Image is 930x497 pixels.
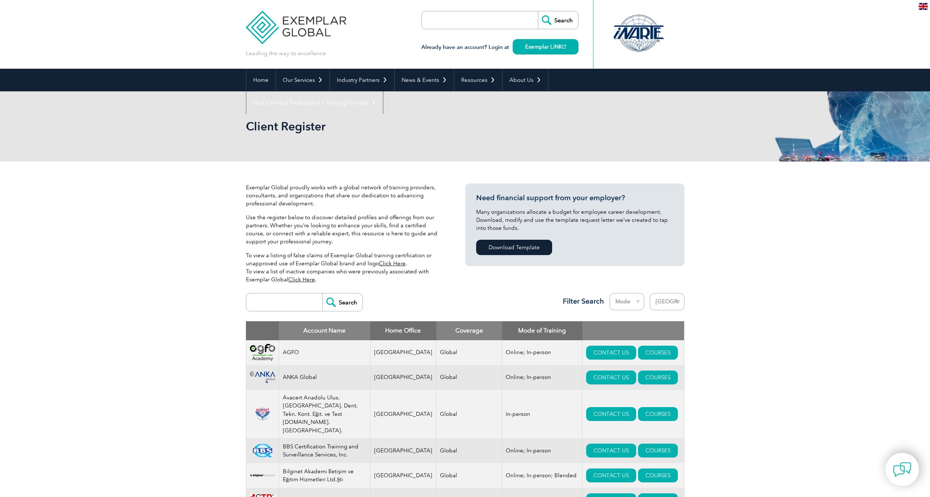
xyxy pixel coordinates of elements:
td: [GEOGRAPHIC_DATA] [370,390,436,439]
td: Online; In-person [502,340,582,365]
td: Bilginet Akademi İletişim ve Eğitim Hizmetleri Ltd.Şti [279,463,370,488]
td: BBS Certification Training and Surveillance Services, Inc. [279,438,370,463]
a: CONTACT US [586,346,636,360]
img: c09c33f4-f3a0-ea11-a812-000d3ae11abd-logo.png [250,371,275,383]
img: contact-chat.png [893,460,911,479]
td: In-person [502,390,582,439]
td: Online; In-person; Blended [502,463,582,488]
input: Search [322,293,362,311]
a: COURSES [638,346,678,360]
img: 815efeab-5b6f-eb11-a812-00224815377e-logo.png [250,407,275,421]
th: Mode of Training: activate to sort column ascending [502,321,582,340]
a: CONTACT US [586,407,636,421]
a: About Us [502,69,548,91]
img: 2d900779-188b-ea11-a811-000d3ae11abd-logo.png [250,344,275,361]
td: [GEOGRAPHIC_DATA] [370,463,436,488]
a: News & Events [395,69,454,91]
td: Global [436,365,502,390]
img: en [919,3,928,10]
a: Download Template [476,240,552,255]
p: To view a listing of false claims of Exemplar Global training certification or unapproved use of ... [246,251,443,284]
a: CONTACT US [586,468,636,482]
td: Global [436,340,502,365]
th: Account Name: activate to sort column descending [279,321,370,340]
a: Our Services [276,69,330,91]
td: [GEOGRAPHIC_DATA] [370,365,436,390]
a: CONTACT US [586,444,636,458]
td: [GEOGRAPHIC_DATA] [370,438,436,463]
td: Online; In-person [502,438,582,463]
a: COURSES [638,371,678,384]
h2: Client Register [246,121,553,132]
td: Avacert Anadolu Ulus. [GEOGRAPHIC_DATA]. Dent. Tekn. Kont. Eğit. ve Test [DOMAIN_NAME]. [GEOGRAPH... [279,390,370,439]
a: Resources [454,69,502,91]
a: Industry Partners [330,69,394,91]
a: Exemplar LINK [513,39,578,54]
td: AGFO [279,340,370,365]
img: open_square.png [562,45,566,49]
img: 81a8cf56-15af-ea11-a812-000d3a79722d-logo.png [250,444,275,458]
a: COURSES [638,468,678,482]
td: [GEOGRAPHIC_DATA] [370,340,436,365]
p: Many organizations allocate a budget for employee career development. Download, modify and use th... [476,208,673,232]
td: ANKA Global [279,365,370,390]
th: : activate to sort column ascending [582,321,684,340]
a: Click Here [288,276,315,283]
th: Coverage: activate to sort column ascending [436,321,502,340]
a: COURSES [638,407,678,421]
h3: Already have an account? Login at [421,43,578,52]
td: Global [436,390,502,439]
h3: Filter Search [558,297,604,306]
img: a1985bb7-a6fe-eb11-94ef-002248181dbe-logo.png [250,468,275,482]
td: Online; In-person [502,365,582,390]
a: Find Certified Professional / Training Provider [246,91,383,114]
th: Home Office: activate to sort column ascending [370,321,436,340]
td: Global [436,463,502,488]
a: Click Here [379,260,406,267]
a: COURSES [638,444,678,458]
p: Use the register below to discover detailed profiles and offerings from our partners. Whether you... [246,213,443,246]
a: Home [246,69,276,91]
p: Exemplar Global proudly works with a global network of training providers, consultants, and organ... [246,183,443,208]
h3: Need financial support from your employer? [476,193,673,202]
p: Leading the way to excellence [246,49,326,57]
input: Search [538,11,578,29]
td: Global [436,438,502,463]
a: CONTACT US [586,371,636,384]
